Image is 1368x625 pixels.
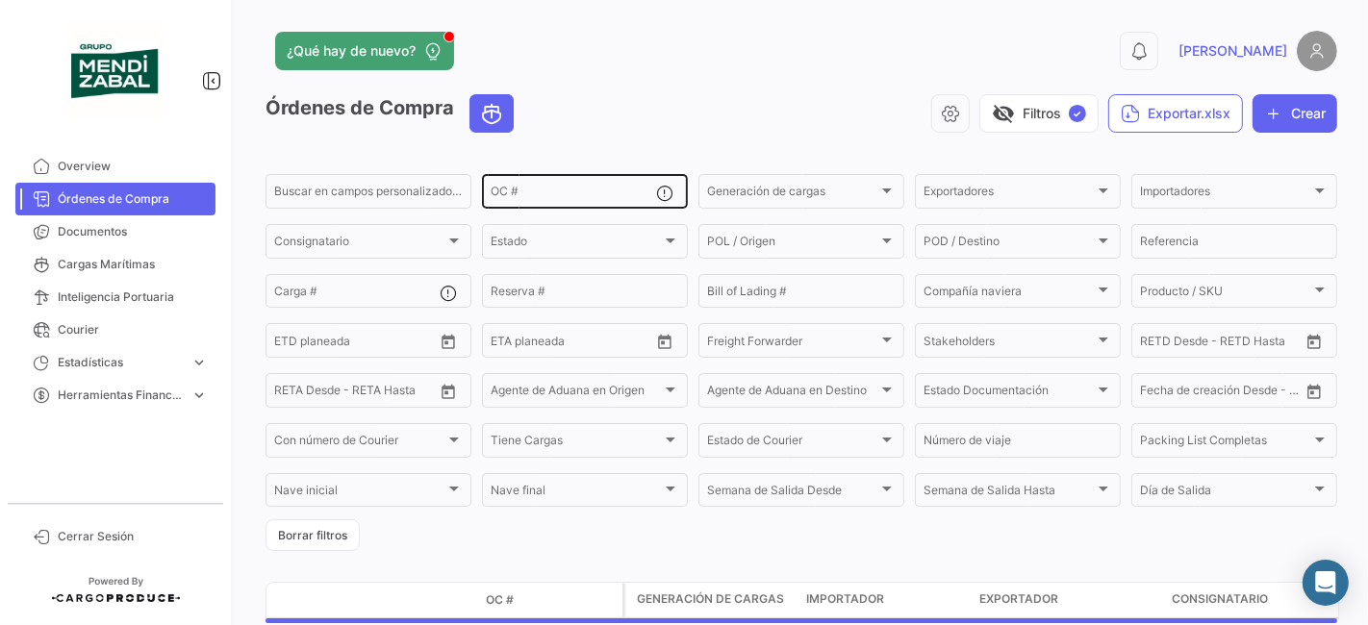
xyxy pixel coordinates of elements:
[1108,94,1243,133] button: Exportar.xlsx
[58,190,208,208] span: Órdenes de Compra
[491,237,662,251] span: Estado
[190,354,208,371] span: expand_more
[491,337,525,350] input: Desde
[707,337,878,350] span: Freight Forwarder
[274,387,309,400] input: Desde
[1140,337,1175,350] input: Desde
[491,437,662,450] span: Tiene Cargas
[58,387,183,404] span: Herramientas Financieras
[434,377,463,406] button: Open calendar
[1140,287,1311,301] span: Producto / SKU
[1140,187,1311,201] span: Importadores
[58,158,208,175] span: Overview
[924,487,1095,500] span: Semana de Salida Hasta
[1069,105,1086,122] span: ✓
[274,437,445,450] span: Con número de Courier
[67,23,164,119] img: bc55561a-7921-46bb-892b-a3c551bf61b2.png
[707,437,878,450] span: Estado de Courier
[58,354,183,371] span: Estadísticas
[979,94,1099,133] button: visibility_offFiltros✓
[806,590,884,608] span: Importador
[1253,94,1337,133] button: Crear
[707,237,878,251] span: POL / Origen
[15,281,215,313] a: Inteligencia Portuaria
[15,183,215,215] a: Órdenes de Compra
[1140,487,1311,500] span: Día de Salida
[979,590,1058,608] span: Exportador
[924,337,1095,350] span: Stakeholders
[275,32,454,70] button: ¿Qué hay de nuevo?
[274,337,309,350] input: Desde
[625,583,798,617] datatable-header-cell: Generación de cargas
[305,592,353,608] datatable-header-cell: Modo de Transporte
[1188,387,1264,400] input: Hasta
[491,387,662,400] span: Agente de Aduana en Origen
[924,287,1095,301] span: Compañía naviera
[491,487,662,500] span: Nave final
[1300,327,1329,356] button: Open calendar
[58,223,208,240] span: Documentos
[1300,377,1329,406] button: Open calendar
[266,519,360,551] button: Borrar filtros
[58,256,208,273] span: Cargas Marítimas
[707,187,878,201] span: Generación de cargas
[15,215,215,248] a: Documentos
[15,150,215,183] a: Overview
[434,327,463,356] button: Open calendar
[924,187,1095,201] span: Exportadores
[322,387,398,400] input: Hasta
[274,487,445,500] span: Nave inicial
[992,102,1015,125] span: visibility_off
[707,387,878,400] span: Agente de Aduana en Destino
[15,313,215,346] a: Courier
[1188,337,1264,350] input: Hasta
[478,584,622,616] datatable-header-cell: OC #
[190,387,208,404] span: expand_more
[637,590,784,608] span: Generación de cargas
[486,591,514,609] span: OC #
[470,95,513,132] button: Ocean
[924,387,1095,400] span: Estado Documentación
[58,528,208,545] span: Cerrar Sesión
[1172,590,1268,608] span: Consignatario
[1303,560,1349,606] div: Abrir Intercom Messenger
[650,327,679,356] button: Open calendar
[58,288,208,306] span: Inteligencia Portuaria
[287,41,416,61] span: ¿Qué hay de nuevo?
[707,487,878,500] span: Semana de Salida Desde
[1140,387,1175,400] input: Desde
[798,583,972,617] datatable-header-cell: Importador
[15,248,215,281] a: Cargas Marítimas
[1297,31,1337,71] img: placeholder-user.png
[353,592,478,608] datatable-header-cell: Estado Doc.
[924,237,1095,251] span: POD / Destino
[1140,437,1311,450] span: Packing List Completas
[1178,41,1287,61] span: [PERSON_NAME]
[322,337,398,350] input: Hasta
[266,94,519,133] h3: Órdenes de Compra
[274,237,445,251] span: Consignatario
[539,337,615,350] input: Hasta
[58,321,208,338] span: Courier
[1164,583,1356,617] datatable-header-cell: Consignatario
[972,583,1164,617] datatable-header-cell: Exportador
